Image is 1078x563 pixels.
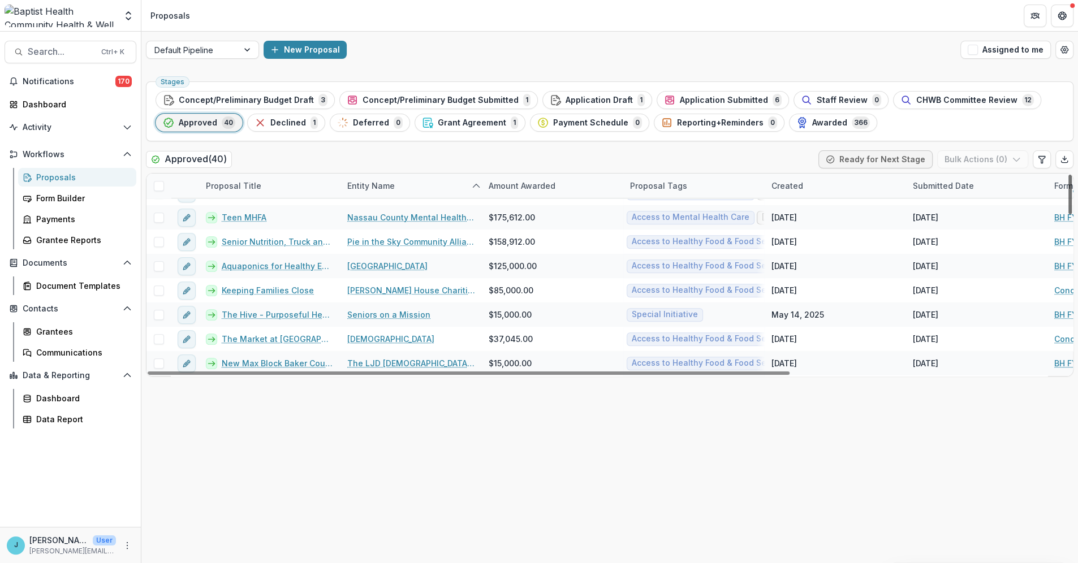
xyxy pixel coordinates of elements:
button: Deferred0 [330,114,410,132]
div: Proposals [36,171,127,183]
div: May 14, 2025 [771,309,824,321]
span: 1 [637,94,645,106]
a: Data Report [18,410,136,428]
h2: Approved ( 40 ) [146,151,232,167]
p: User [93,535,116,545]
button: Concept/Preliminary Budget Draft3 [156,91,335,109]
a: Form Builder [18,189,136,207]
button: Notifications170 [5,72,136,90]
span: Awarded [812,118,847,128]
span: Data & Reporting [23,371,118,380]
div: Amount Awarded [482,174,623,198]
span: 12 [1022,94,1034,106]
button: Concept/Preliminary Budget Submitted1 [339,91,538,109]
button: Open Contacts [5,300,136,318]
div: Grantee Reports [36,234,127,246]
div: Entity Name [340,174,482,198]
div: Submitted Date [906,174,1047,198]
a: Dashboard [18,389,136,408]
button: edit [178,354,196,373]
button: Declined1 [247,114,325,132]
a: Seniors on a Mission [347,309,430,321]
button: Search... [5,41,136,63]
button: edit [178,330,196,348]
span: Application Submitted [680,96,768,105]
div: Created [765,174,906,198]
p: [PERSON_NAME][EMAIL_ADDRESS][PERSON_NAME][DOMAIN_NAME] [29,546,116,556]
div: Data Report [36,413,127,425]
div: Dashboard [36,392,127,404]
button: Partners [1024,5,1046,27]
img: Baptist Health Community Health & Well Being logo [5,5,116,27]
span: 0 [633,116,642,129]
div: Created [765,180,810,192]
div: [DATE] [913,333,938,345]
div: Communications [36,347,127,358]
span: Notifications [23,77,115,86]
a: The Market at [GEOGRAPHIC_DATA] [222,333,334,345]
span: 0 [872,94,881,106]
button: Reporting+Reminders0 [654,114,784,132]
button: Open Data & Reporting [5,366,136,384]
button: More [120,539,134,552]
div: Jennifer [14,542,18,549]
div: Proposal Title [199,174,340,198]
span: Workflows [23,150,118,159]
span: Application Draft [566,96,633,105]
a: [GEOGRAPHIC_DATA] [347,260,428,272]
button: Application Submitted6 [657,91,789,109]
nav: breadcrumb [146,7,195,24]
div: Document Templates [36,280,127,292]
span: Search... [28,46,94,57]
div: Payments [36,213,127,225]
span: Reporting+Reminders [677,118,764,128]
div: [DATE] [771,260,797,272]
div: Dashboard [23,98,127,110]
button: Approved40 [156,114,243,132]
span: 366 [852,116,870,129]
a: Keeping Families Close [222,284,314,296]
div: Proposal Tags [623,180,694,192]
span: Contacts [23,304,118,314]
span: $37,045.00 [489,333,533,345]
div: [DATE] [771,357,797,369]
a: The Hive - Purposeful Healthy Living [222,309,334,321]
button: Open Workflows [5,145,136,163]
button: Assigned to me [960,41,1051,59]
span: Payment Schedule [553,118,628,128]
div: [DATE] [913,211,938,223]
a: Grantees [18,322,136,341]
div: Form Builder [36,192,127,204]
span: Documents [23,258,118,268]
a: Pie in the Sky Community Alliance [347,236,475,248]
button: edit [178,209,196,227]
span: $175,612.00 [489,211,535,223]
div: Proposals [150,10,190,21]
span: $158,912.00 [489,236,535,248]
a: New Max Block Baker County Food Pantry [222,357,334,369]
button: edit [178,233,196,251]
a: Proposals [18,168,136,187]
button: Grant Agreement1 [415,114,525,132]
a: Payments [18,210,136,228]
button: Staff Review0 [794,91,889,109]
button: CHWB Committee Review12 [893,91,1041,109]
button: Payment Schedule0 [530,114,649,132]
span: 170 [115,76,132,87]
button: Open Documents [5,254,136,272]
span: Grant Agreement [438,118,506,128]
button: Awarded366 [789,114,877,132]
div: Proposal Title [199,180,268,192]
div: Grantees [36,326,127,337]
span: $85,000.00 [489,284,533,296]
svg: sorted ascending [472,181,481,190]
div: [DATE] [771,211,797,223]
div: [DATE] [771,284,797,296]
a: Aquaponics for Healthy Eating for Adults with I/DD [222,260,334,272]
a: Dashboard [5,95,136,114]
div: Ctrl + K [99,46,127,58]
span: 1 [311,116,318,129]
span: $125,000.00 [489,260,537,272]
